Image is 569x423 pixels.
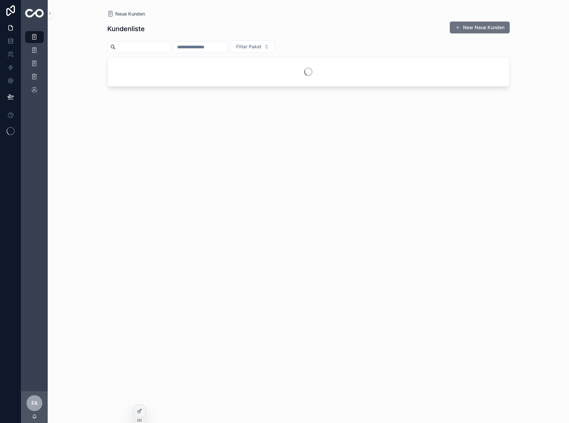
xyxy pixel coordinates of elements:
[450,22,510,33] button: New Neue Kunden
[21,26,48,105] div: scrollable content
[231,40,275,53] button: Select Button
[31,399,38,407] span: FA
[115,11,145,17] span: Neue Kunden
[236,43,261,50] span: Filter Paket
[107,24,145,33] h1: Kundenliste
[25,9,44,18] img: App logo
[107,11,145,17] a: Neue Kunden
